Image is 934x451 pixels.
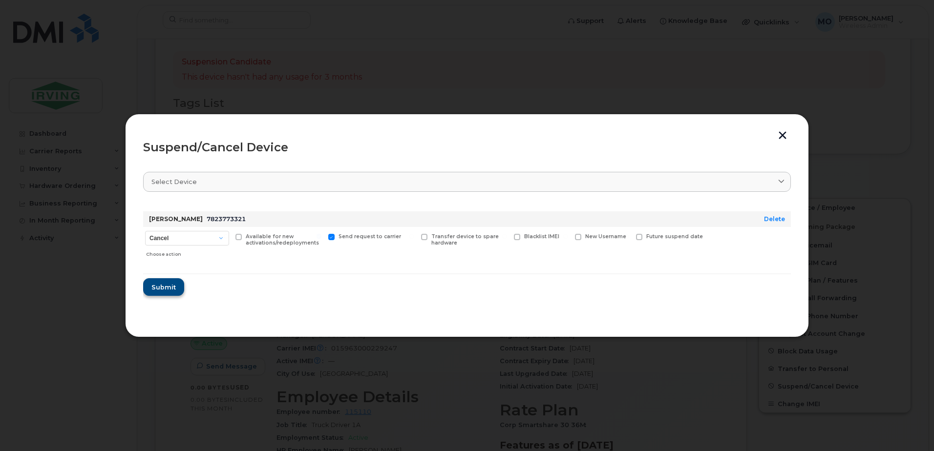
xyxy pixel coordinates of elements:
span: Blacklist IMEI [524,233,559,240]
span: Send request to carrier [339,233,401,240]
button: Submit [143,278,184,296]
input: Future suspend date [624,234,629,239]
a: Select device [143,172,791,192]
input: Transfer device to spare hardware [409,234,414,239]
span: Select device [151,177,197,186]
input: Blacklist IMEI [502,234,507,239]
strong: [PERSON_NAME] [149,215,203,223]
span: New Username [585,233,626,240]
span: 7823773321 [207,215,246,223]
div: Suspend/Cancel Device [143,142,791,153]
input: New Username [563,234,568,239]
span: Submit [151,283,176,292]
input: Available for new activations/redeployments [224,234,229,239]
input: Send request to carrier [317,234,321,239]
div: Choose action [146,246,229,258]
span: Available for new activations/redeployments [246,233,319,246]
span: Future suspend date [646,233,703,240]
a: Delete [764,215,785,223]
span: Transfer device to spare hardware [431,233,499,246]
